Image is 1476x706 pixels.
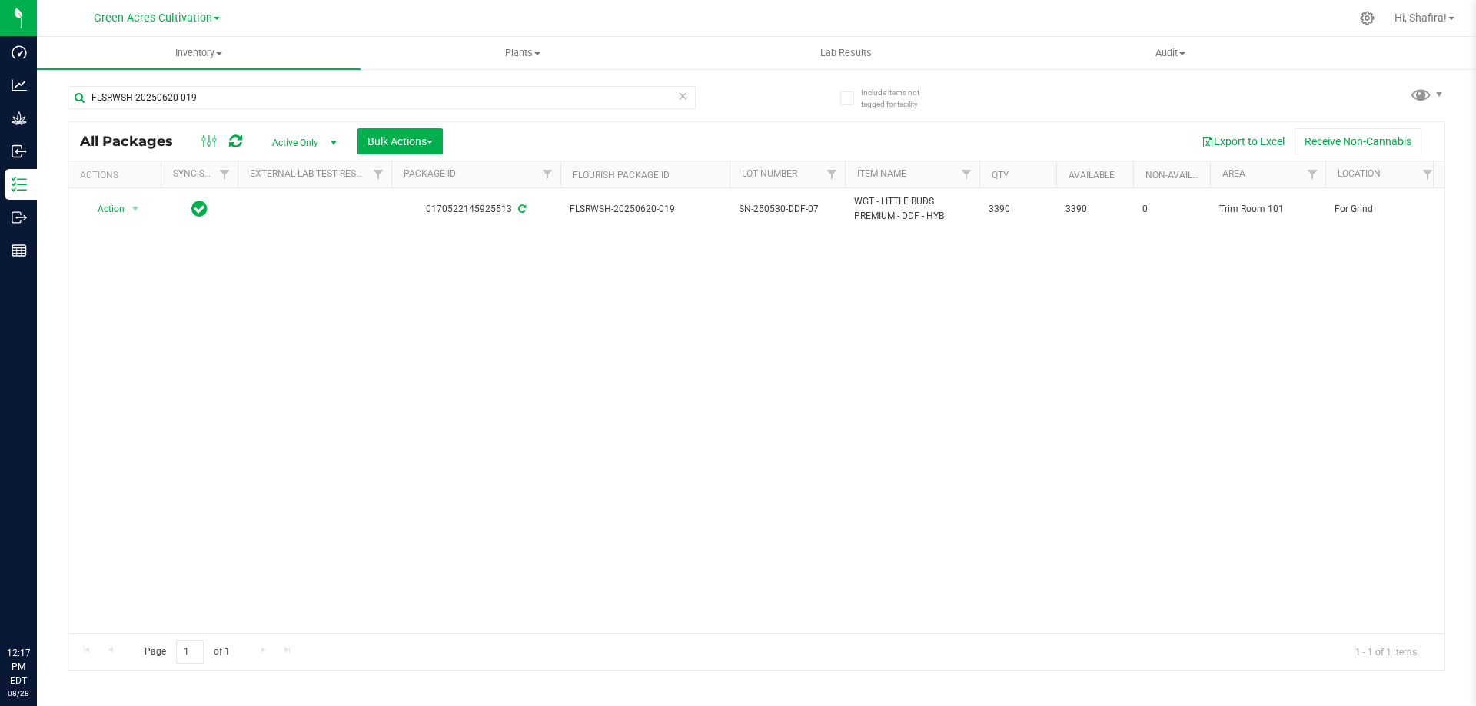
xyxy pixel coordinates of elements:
[1142,202,1201,217] span: 0
[516,204,526,214] span: Sync from Compliance System
[742,168,797,179] a: Lot Number
[7,646,30,688] p: 12:17 PM EDT
[361,46,683,60] span: Plants
[1219,202,1316,217] span: Trim Room 101
[1335,202,1431,217] span: For Grind
[954,161,979,187] a: Filter
[989,202,1047,217] span: 3390
[366,161,391,187] a: Filter
[12,243,27,258] inline-svg: Reports
[361,37,684,69] a: Plants
[389,202,563,217] div: 0170522145925513
[1192,128,1295,154] button: Export to Excel
[854,194,970,224] span: WGT - LITTLE BUDS PREMIUM - DDF - HYB
[126,198,145,220] span: select
[1358,11,1377,25] div: Manage settings
[1009,46,1331,60] span: Audit
[1065,202,1124,217] span: 3390
[191,198,208,220] span: In Sync
[94,12,212,25] span: Green Acres Cultivation
[861,87,938,110] span: Include items not tagged for facility
[212,161,238,187] a: Filter
[12,144,27,159] inline-svg: Inbound
[404,168,456,179] a: Package ID
[1222,168,1245,179] a: Area
[15,583,61,629] iframe: Resource center
[12,210,27,225] inline-svg: Outbound
[1300,161,1325,187] a: Filter
[357,128,443,154] button: Bulk Actions
[37,46,361,60] span: Inventory
[1009,37,1332,69] a: Audit
[570,202,720,217] span: FLSRWSH-20250620-019
[1343,640,1429,663] span: 1 - 1 of 1 items
[131,640,242,664] span: Page of 1
[84,198,125,220] span: Action
[12,78,27,93] inline-svg: Analytics
[45,581,64,599] iframe: Resource center unread badge
[7,688,30,699] p: 08/28
[12,177,27,192] inline-svg: Inventory
[12,111,27,126] inline-svg: Grow
[1069,170,1115,181] a: Available
[819,161,845,187] a: Filter
[1395,12,1447,24] span: Hi, Shafira!
[677,86,688,106] span: Clear
[857,168,906,179] a: Item Name
[1295,128,1421,154] button: Receive Non-Cannabis
[1338,168,1381,179] a: Location
[176,640,204,664] input: 1
[573,170,670,181] a: Flourish Package ID
[739,202,836,217] span: SN-250530-DDF-07
[68,86,696,109] input: Search Package ID, Item Name, SKU, Lot or Part Number...
[37,37,361,69] a: Inventory
[250,168,371,179] a: External Lab Test Result
[80,133,188,150] span: All Packages
[684,37,1008,69] a: Lab Results
[535,161,560,187] a: Filter
[367,135,433,147] span: Bulk Actions
[799,46,893,60] span: Lab Results
[80,170,155,181] div: Actions
[12,45,27,60] inline-svg: Dashboard
[1415,161,1441,187] a: Filter
[1145,170,1214,181] a: Non-Available
[992,170,1009,181] a: Qty
[173,168,232,179] a: Sync Status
